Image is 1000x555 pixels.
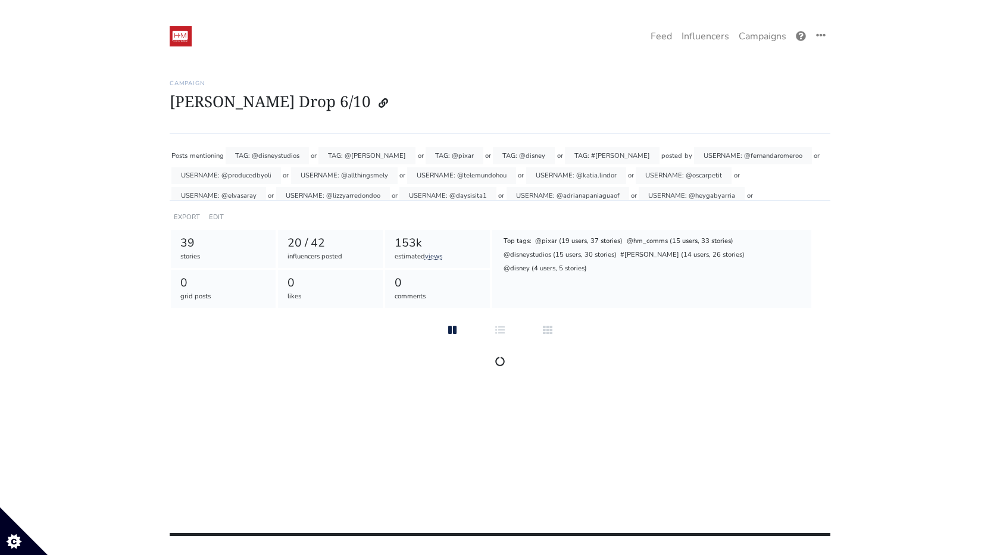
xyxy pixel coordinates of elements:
div: or [418,147,424,164]
div: comments [395,292,481,302]
div: or [734,167,740,185]
div: USERNAME: @oscarpetit [636,167,732,185]
a: EDIT [209,213,224,222]
div: TAG: #[PERSON_NAME] [565,147,660,164]
div: or [311,147,317,164]
div: TAG: @pixar [426,147,483,164]
div: USERNAME: @lizzyarredondoo [276,187,390,204]
div: TAG: @disneystudios [226,147,309,164]
h6: Campaign [170,80,830,87]
div: or [747,187,753,204]
div: 153k [395,235,481,252]
div: or [498,187,504,204]
div: posted [661,147,682,164]
div: USERNAME: @daysisita1 [399,187,496,204]
a: EXPORT [174,213,200,222]
div: stories [180,252,267,262]
div: 0 [395,275,481,292]
div: grid posts [180,292,267,302]
div: by [685,147,692,164]
div: 0 [287,275,374,292]
div: or [399,167,405,185]
div: TAG: @disney [493,147,555,164]
div: USERNAME: @allthingsmely [291,167,398,185]
div: 0 [180,275,267,292]
div: @disney (4 users, 5 stories) [502,263,587,275]
div: USERNAME: @producedbyoli [171,167,281,185]
div: Posts [171,147,187,164]
div: 20 / 42 [287,235,374,252]
a: Campaigns [734,24,791,48]
div: USERNAME: @fernandaromeroo [694,147,812,164]
a: Feed [646,24,677,48]
div: USERNAME: @katia.lindor [526,167,626,185]
div: or [485,147,491,164]
div: likes [287,292,374,302]
div: @hm_comms (15 users, 33 stories) [626,236,734,248]
div: @disneystudios (15 users, 30 stories) [502,250,617,261]
h1: [PERSON_NAME] Drop 6/10 [170,92,830,114]
div: or [557,147,563,164]
div: @pixar (19 users, 37 stories) [535,236,624,248]
div: or [283,167,289,185]
div: #[PERSON_NAME] (14 users, 26 stories) [620,250,746,261]
div: estimated [395,252,481,262]
a: views [425,252,442,261]
div: or [518,167,524,185]
div: or [631,187,637,204]
div: Top tags: [502,236,532,248]
div: or [814,147,820,164]
div: 39 [180,235,267,252]
div: USERNAME: @heygabyarria [639,187,745,204]
div: TAG: @[PERSON_NAME] [318,147,415,164]
div: USERNAME: @adrianapaniaguaof [507,187,629,204]
div: USERNAME: @elvasaray [171,187,266,204]
div: USERNAME: @telemundohou [407,167,516,185]
div: mentioning [190,147,224,164]
div: or [268,187,274,204]
div: or [392,187,398,204]
div: influencers posted [287,252,374,262]
img: 19:52:48_1547236368 [170,26,192,46]
div: or [628,167,634,185]
a: Influencers [677,24,734,48]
